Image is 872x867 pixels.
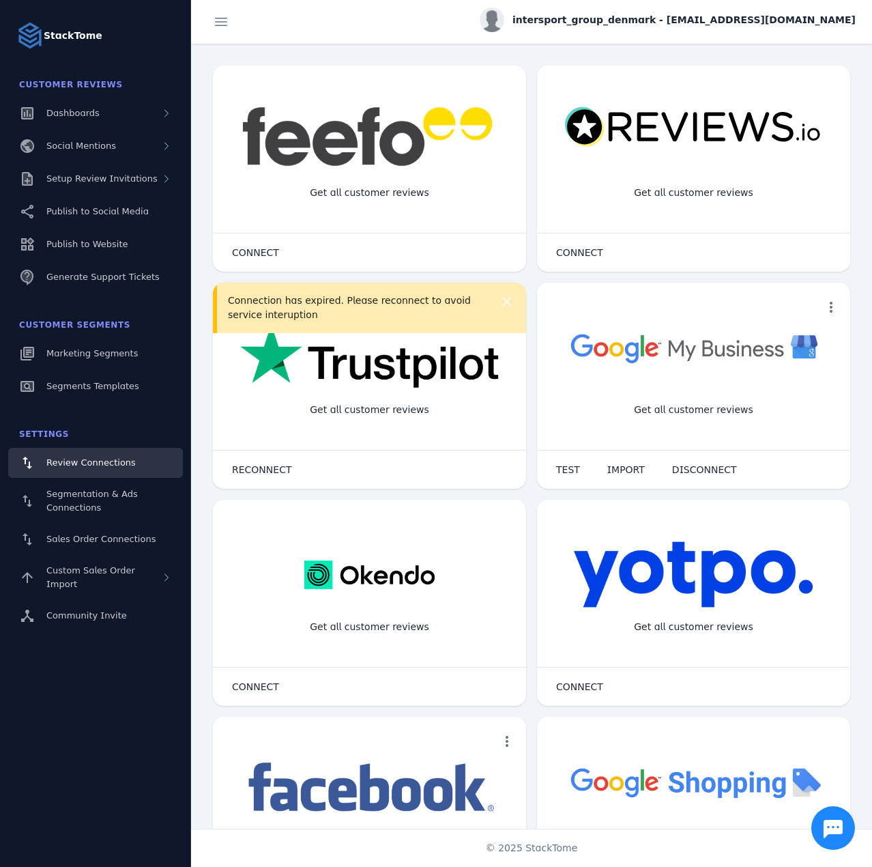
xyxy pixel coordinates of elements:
[542,456,594,483] button: TEST
[46,272,160,282] span: Generate Support Tickets
[542,673,617,700] button: CONNECT
[19,320,130,330] span: Customer Segments
[19,429,69,439] span: Settings
[8,229,183,259] a: Publish to Website
[228,294,486,322] div: Connection has expired. Please reconnect to avoid service interuption
[512,13,856,27] span: intersport_group_denmark - [EMAIL_ADDRESS][DOMAIN_NAME]
[564,758,823,806] img: googleshopping.png
[486,841,578,855] span: © 2025 StackTome
[8,197,183,227] a: Publish to Social Media
[46,457,136,468] span: Review Connections
[564,106,823,148] img: reviewsio.svg
[16,22,44,49] img: Logo image
[218,239,293,266] button: CONNECT
[299,609,440,645] div: Get all customer reviews
[46,565,135,589] span: Custom Sales Order Import
[46,348,138,358] span: Marketing Segments
[218,456,306,483] button: RECONNECT
[240,106,499,167] img: feefo.png
[8,339,183,369] a: Marketing Segments
[817,294,845,321] button: more
[672,465,737,474] span: DISCONNECT
[8,481,183,522] a: Segmentation & Ads Connections
[46,381,139,391] span: Segments Templates
[8,448,183,478] a: Review Connections
[46,534,156,544] span: Sales Order Connections
[299,175,440,211] div: Get all customer reviews
[46,239,128,249] span: Publish to Website
[218,673,293,700] button: CONNECT
[232,465,292,474] span: RECONNECT
[44,29,102,43] strong: StackTome
[556,465,580,474] span: TEST
[623,392,764,428] div: Get all customer reviews
[556,248,603,257] span: CONNECT
[658,456,751,483] button: DISCONNECT
[564,324,823,372] img: googlebusiness.png
[480,8,504,32] img: profile.jpg
[556,682,603,692] span: CONNECT
[46,206,149,216] span: Publish to Social Media
[8,601,183,631] a: Community Invite
[8,524,183,554] a: Sales Order Connections
[232,682,279,692] span: CONNECT
[304,541,435,609] img: okendo.webp
[46,173,158,184] span: Setup Review Invitations
[46,610,127,621] span: Community Invite
[480,8,856,32] button: intersport_group_denmark - [EMAIL_ADDRESS][DOMAIN_NAME]
[542,239,617,266] button: CONNECT
[19,80,123,89] span: Customer Reviews
[623,175,764,211] div: Get all customer reviews
[594,456,658,483] button: IMPORT
[493,728,521,755] button: more
[46,108,100,118] span: Dashboards
[613,826,774,862] div: Import Products from Google
[46,489,138,513] span: Segmentation & Ads Connections
[299,392,440,428] div: Get all customer reviews
[46,141,116,151] span: Social Mentions
[607,465,645,474] span: IMPORT
[8,371,183,401] a: Segments Templates
[623,609,764,645] div: Get all customer reviews
[8,262,183,292] a: Generate Support Tickets
[573,541,814,609] img: yotpo.png
[240,324,499,390] img: trustpilot.png
[240,758,499,819] img: facebook.png
[232,248,279,257] span: CONNECT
